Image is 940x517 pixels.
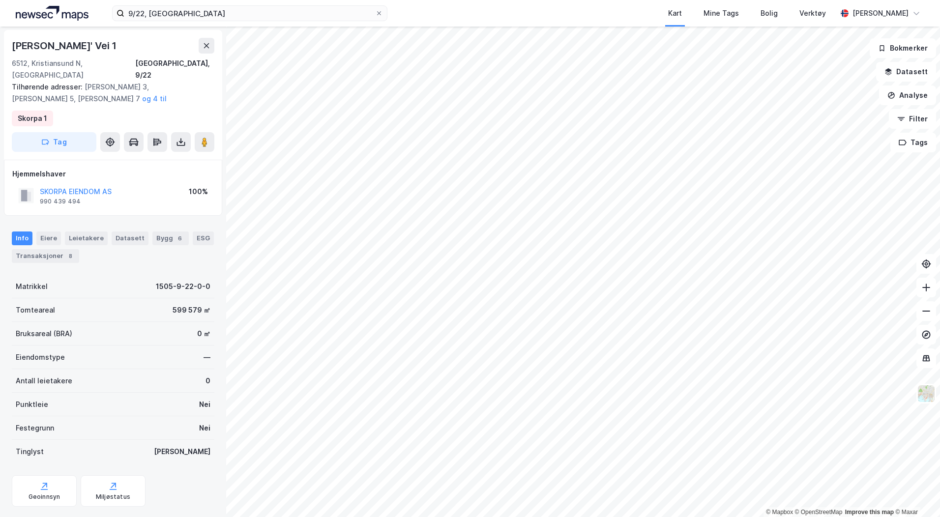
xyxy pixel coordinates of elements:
[204,351,210,363] div: —
[845,509,894,516] a: Improve this map
[16,446,44,458] div: Tinglyst
[879,86,936,105] button: Analyse
[876,62,936,82] button: Datasett
[891,470,940,517] div: Kontrollprogram for chat
[12,132,96,152] button: Tag
[795,509,843,516] a: OpenStreetMap
[12,38,118,54] div: [PERSON_NAME]' Vei 1
[193,231,214,245] div: ESG
[199,422,210,434] div: Nei
[891,470,940,517] iframe: Chat Widget
[199,399,210,410] div: Nei
[197,328,210,340] div: 0 ㎡
[12,168,214,180] div: Hjemmelshaver
[761,7,778,19] div: Bolig
[175,233,185,243] div: 6
[65,231,108,245] div: Leietakere
[16,399,48,410] div: Punktleie
[16,375,72,387] div: Antall leietakere
[890,133,936,152] button: Tags
[124,6,375,21] input: Søk på adresse, matrikkel, gårdeiere, leietakere eller personer
[16,422,54,434] div: Festegrunn
[704,7,739,19] div: Mine Tags
[799,7,826,19] div: Verktøy
[766,509,793,516] a: Mapbox
[16,281,48,292] div: Matrikkel
[917,384,936,403] img: Z
[18,113,47,124] div: Skorpa 1
[12,83,85,91] span: Tilhørende adresser:
[29,493,60,501] div: Geoinnsyn
[852,7,909,19] div: [PERSON_NAME]
[152,231,189,245] div: Bygg
[112,231,148,245] div: Datasett
[889,109,936,129] button: Filter
[12,57,135,81] div: 6512, Kristiansund N, [GEOGRAPHIC_DATA]
[16,304,55,316] div: Tomteareal
[16,351,65,363] div: Eiendomstype
[12,81,206,105] div: [PERSON_NAME] 3, [PERSON_NAME] 5, [PERSON_NAME] 7
[16,328,72,340] div: Bruksareal (BRA)
[870,38,936,58] button: Bokmerker
[173,304,210,316] div: 599 579 ㎡
[206,375,210,387] div: 0
[156,281,210,292] div: 1505-9-22-0-0
[12,249,79,263] div: Transaksjoner
[16,6,88,21] img: logo.a4113a55bc3d86da70a041830d287a7e.svg
[154,446,210,458] div: [PERSON_NAME]
[40,198,81,205] div: 990 439 494
[135,57,214,81] div: [GEOGRAPHIC_DATA], 9/22
[96,493,130,501] div: Miljøstatus
[668,7,682,19] div: Kart
[65,251,75,261] div: 8
[36,231,61,245] div: Eiere
[189,186,208,198] div: 100%
[12,231,32,245] div: Info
